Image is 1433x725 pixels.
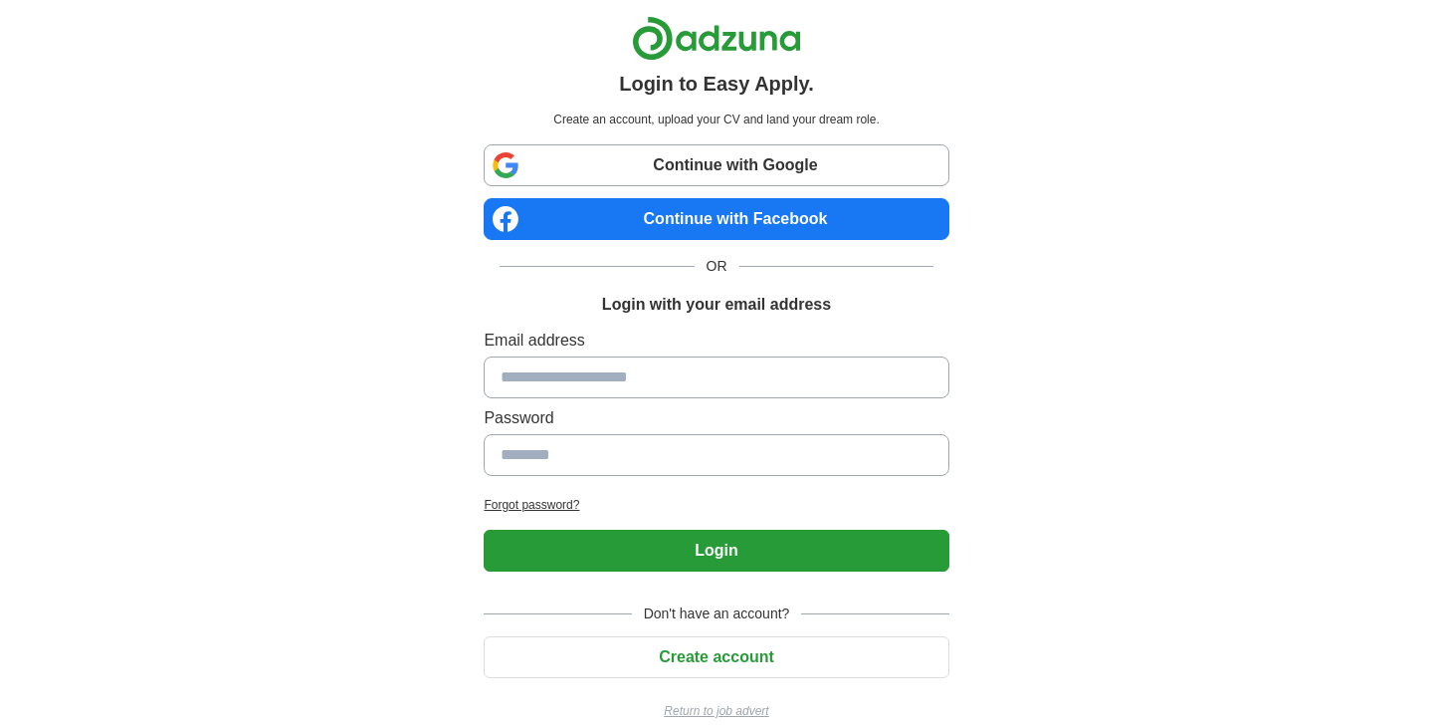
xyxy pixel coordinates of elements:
[632,16,801,61] img: Adzuna logo
[484,406,948,430] label: Password
[632,604,802,624] span: Don't have an account?
[602,293,831,317] h1: Login with your email address
[484,636,948,678] button: Create account
[484,530,948,572] button: Login
[484,329,948,353] label: Email address
[484,496,948,514] a: Forgot password?
[619,69,814,99] h1: Login to Easy Apply.
[484,648,948,665] a: Create account
[484,702,948,720] a: Return to job advert
[488,111,944,128] p: Create an account, upload your CV and land your dream role.
[484,144,948,186] a: Continue with Google
[484,198,948,240] a: Continue with Facebook
[695,256,739,277] span: OR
